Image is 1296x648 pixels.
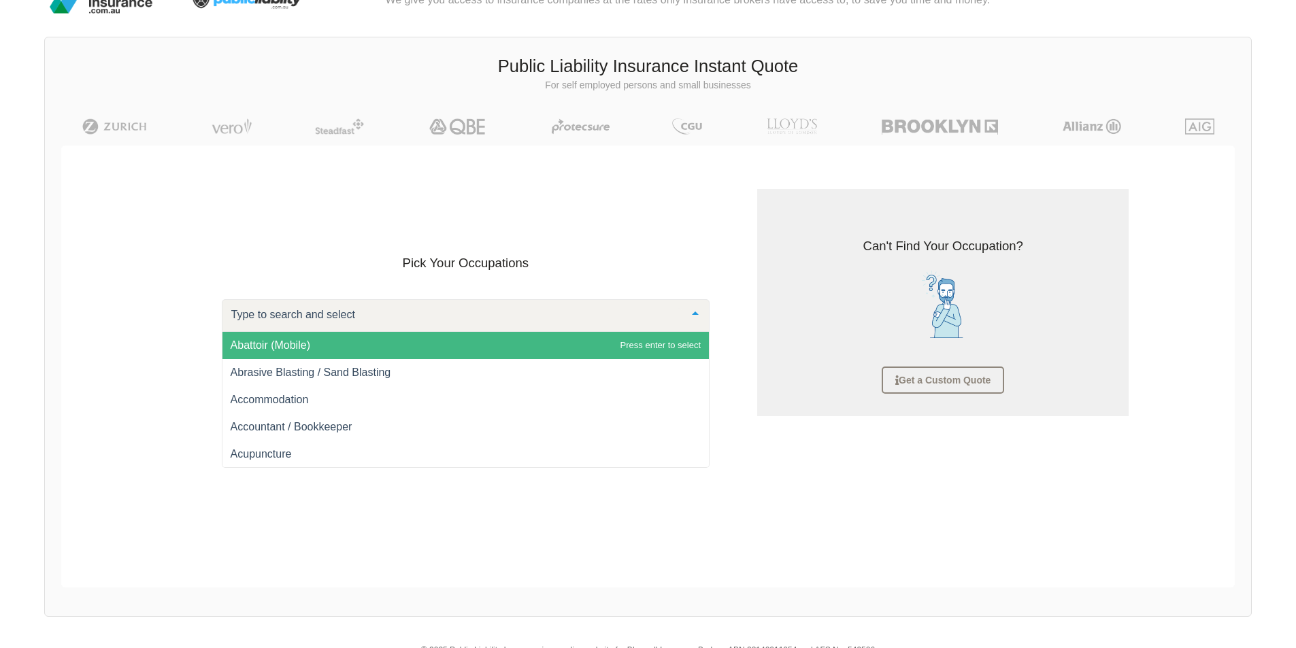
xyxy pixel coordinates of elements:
span: Abrasive Blasting / Sand Blasting [231,366,391,378]
span: Abattoir (Mobile) [231,339,310,351]
img: LLOYD's | Public Liability Insurance [759,118,825,135]
h3: Pick Your Occupations [222,254,710,272]
img: Protecsure | Public Liability Insurance [546,118,615,135]
span: Accountant / Bookkeeper [231,421,352,432]
img: Vero | Public Liability Insurance [205,118,258,135]
p: For self employed persons and small businesses [55,79,1241,92]
img: Allianz | Public Liability Insurance [1056,118,1128,135]
h3: Public Liability Insurance Instant Quote [55,54,1241,79]
a: Get a Custom Quote [882,366,1004,394]
span: Acupuncture [231,448,292,460]
span: Accommodation [231,394,309,405]
img: Steadfast | Public Liability Insurance [310,118,369,135]
input: Type to search and select [228,308,682,322]
img: Zurich | Public Liability Insurance [76,118,153,135]
img: Brooklyn | Public Liability Insurance [876,118,1003,135]
img: AIG | Public Liability Insurance [1180,118,1220,135]
img: QBE | Public Liability Insurance [421,118,495,135]
h3: Can't Find Your Occupation? [767,237,1118,255]
img: CGU | Public Liability Insurance [667,118,708,135]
